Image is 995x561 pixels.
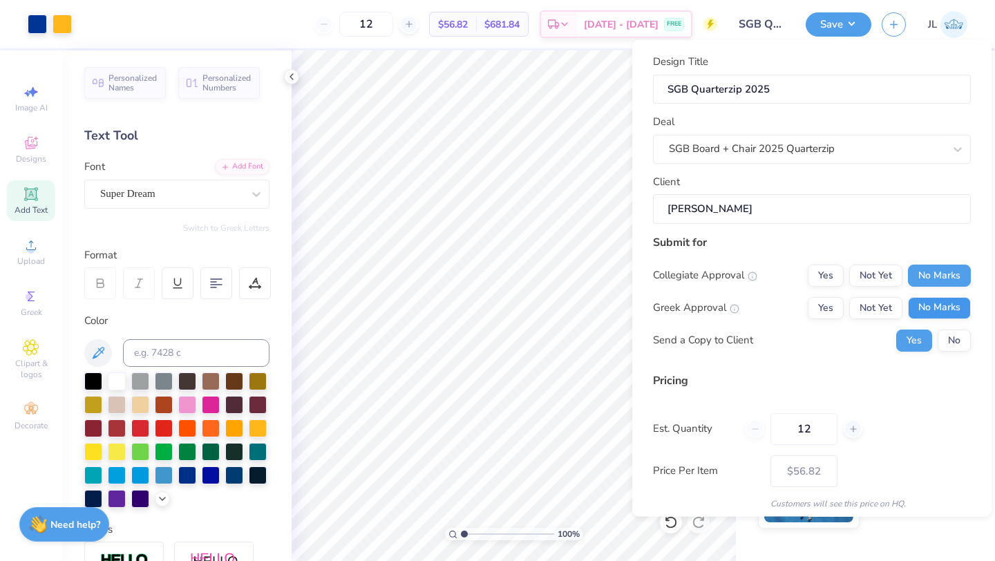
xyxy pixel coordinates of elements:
div: Color [84,313,269,329]
label: Deal [653,114,674,130]
span: 100 % [558,528,580,540]
span: Personalized Names [108,73,158,93]
div: Add Font [215,159,269,175]
span: $56.82 [438,17,468,32]
input: e.g. 7428 c [123,339,269,367]
span: Greek [21,307,42,318]
button: Save [806,12,871,37]
label: Est. Quantity [653,421,735,437]
strong: Need help? [50,518,100,531]
input: – – [770,412,837,444]
span: Personalized Numbers [202,73,252,93]
span: $681.84 [484,17,520,32]
span: [DATE] - [DATE] [584,17,658,32]
span: Designs [16,153,46,164]
button: Switch to Greek Letters [183,222,269,234]
button: No Marks [908,296,971,318]
label: Price Per Item [653,463,760,479]
button: Yes [808,264,844,286]
div: Submit for [653,234,971,250]
span: Decorate [15,420,48,431]
span: Image AI [15,102,48,113]
div: Text Tool [84,126,269,145]
div: Format [84,247,271,263]
div: Send a Copy to Client [653,332,753,348]
div: Styles [84,522,269,538]
label: Design Title [653,54,708,70]
button: Not Yet [849,264,902,286]
img: Jason Lee [940,11,967,38]
span: FREE [667,19,681,29]
span: Add Text [15,205,48,216]
button: No [938,329,971,351]
button: Yes [808,296,844,318]
div: Greek Approval [653,300,739,316]
div: Customers will see this price on HQ. [653,497,971,509]
label: Font [84,159,105,175]
button: No Marks [908,264,971,286]
a: JL [928,11,967,38]
div: Pricing [653,372,971,388]
button: Not Yet [849,296,902,318]
button: Yes [896,329,932,351]
input: e.g. Ethan Linker [653,194,971,224]
span: Upload [17,256,45,267]
label: Client [653,173,680,189]
input: Untitled Design [728,10,795,38]
div: Collegiate Approval [653,267,757,283]
span: JL [928,17,937,32]
input: – – [339,12,393,37]
span: Clipart & logos [7,358,55,380]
